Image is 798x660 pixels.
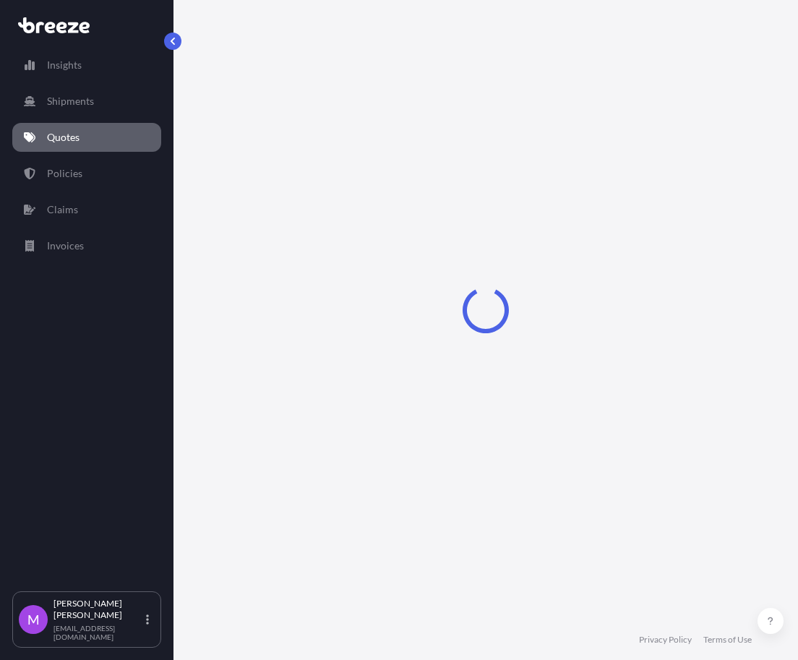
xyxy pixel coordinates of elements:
[12,51,161,80] a: Insights
[47,130,80,145] p: Quotes
[27,612,40,627] span: M
[12,231,161,260] a: Invoices
[12,87,161,116] a: Shipments
[703,634,752,646] a: Terms of Use
[12,159,161,188] a: Policies
[53,598,143,621] p: [PERSON_NAME] [PERSON_NAME]
[47,166,82,181] p: Policies
[639,634,692,646] a: Privacy Policy
[47,202,78,217] p: Claims
[53,624,143,641] p: [EMAIL_ADDRESS][DOMAIN_NAME]
[12,195,161,224] a: Claims
[47,58,82,72] p: Insights
[12,123,161,152] a: Quotes
[47,94,94,108] p: Shipments
[47,239,84,253] p: Invoices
